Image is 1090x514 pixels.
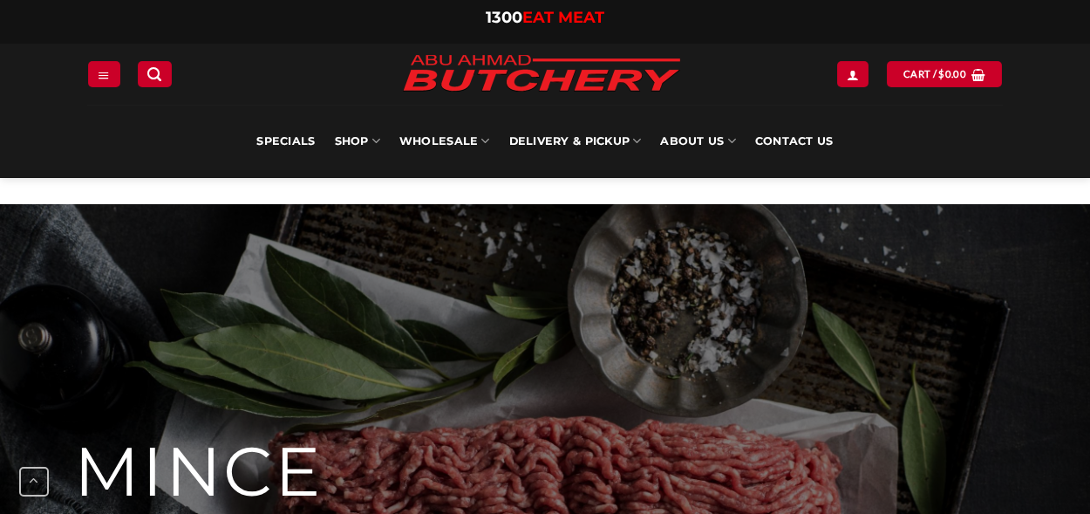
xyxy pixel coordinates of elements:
[256,105,315,178] a: Specials
[837,61,869,86] a: Login
[335,105,380,178] a: SHOP
[938,68,966,79] bdi: 0.00
[755,105,834,178] a: Contact Us
[938,66,944,82] span: $
[486,8,604,27] a: 1300EAT MEAT
[74,430,323,514] span: MINCE
[887,61,1002,86] a: View cart
[660,105,735,178] a: About Us
[19,467,49,497] button: Go to top
[389,44,694,105] img: Abu Ahmad Butchery
[522,8,604,27] span: EAT MEAT
[486,8,522,27] span: 1300
[903,66,966,82] span: Cart /
[509,105,642,178] a: Delivery & Pickup
[88,61,119,86] a: Menu
[399,105,490,178] a: Wholesale
[138,61,171,86] a: Search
